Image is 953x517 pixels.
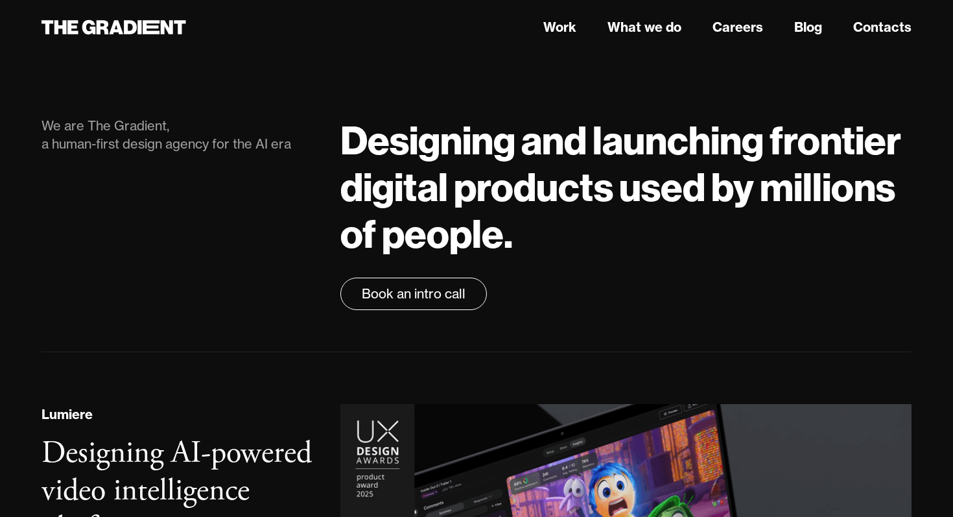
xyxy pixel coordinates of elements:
[41,405,93,424] div: Lumiere
[41,117,314,153] div: We are The Gradient, a human-first design agency for the AI era
[794,18,822,37] a: Blog
[853,18,912,37] a: Contacts
[340,117,912,257] h1: Designing and launching frontier digital products used by millions of people.
[543,18,576,37] a: Work
[607,18,681,37] a: What we do
[712,18,763,37] a: Careers
[340,278,487,310] a: Book an intro call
